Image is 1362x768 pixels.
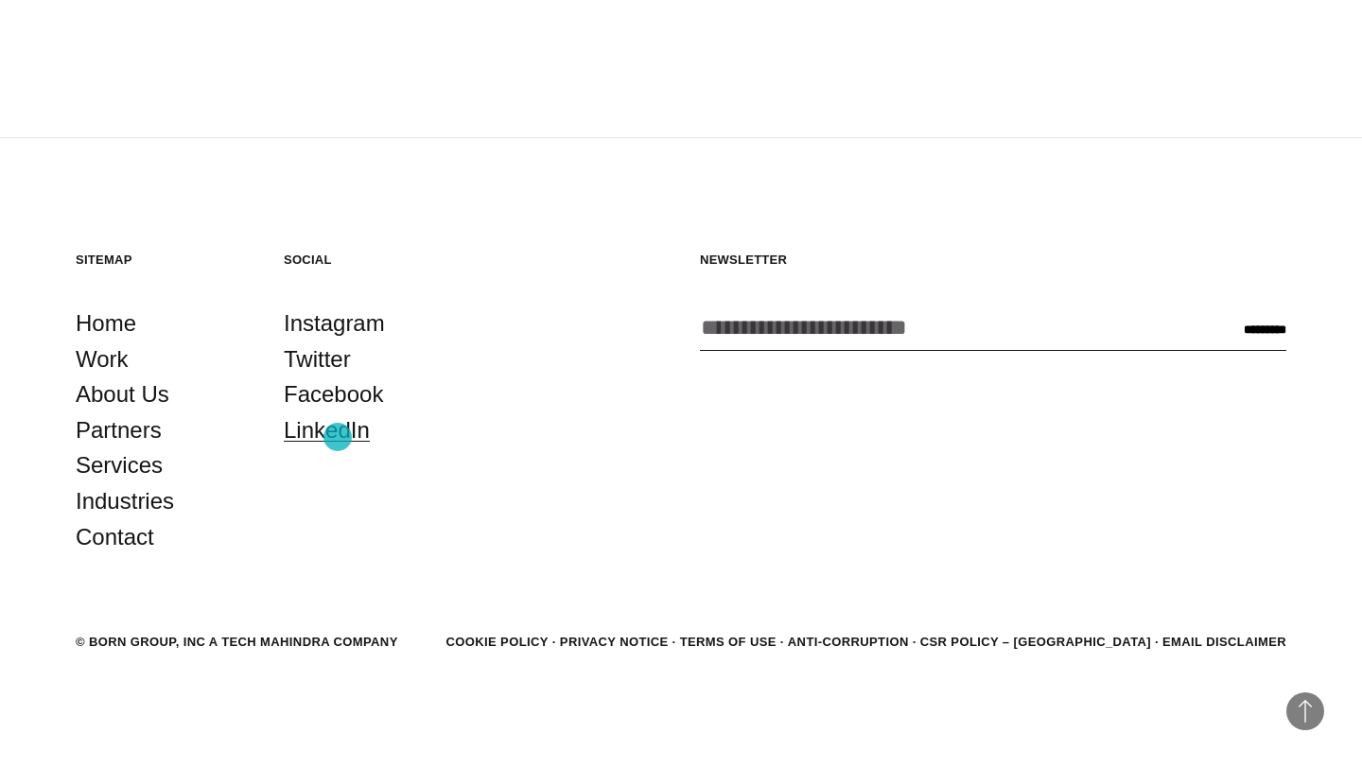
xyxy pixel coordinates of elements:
[284,412,370,448] a: LinkedIn
[76,447,163,483] a: Services
[76,519,154,555] a: Contact
[76,252,246,268] h5: Sitemap
[700,252,1286,268] h5: Newsletter
[76,376,169,412] a: About Us
[76,483,174,519] a: Industries
[920,635,1151,649] a: CSR POLICY – [GEOGRAPHIC_DATA]
[76,633,398,652] div: © BORN GROUP, INC A Tech Mahindra Company
[284,305,385,341] a: Instagram
[1286,692,1324,730] button: Back to Top
[284,341,351,377] a: Twitter
[284,252,454,268] h5: Social
[560,635,669,649] a: Privacy Notice
[788,635,909,649] a: Anti-Corruption
[76,305,136,341] a: Home
[680,635,777,649] a: Terms of Use
[284,376,383,412] a: Facebook
[445,635,548,649] a: Cookie Policy
[76,341,129,377] a: Work
[76,412,162,448] a: Partners
[1162,635,1286,649] a: Email Disclaimer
